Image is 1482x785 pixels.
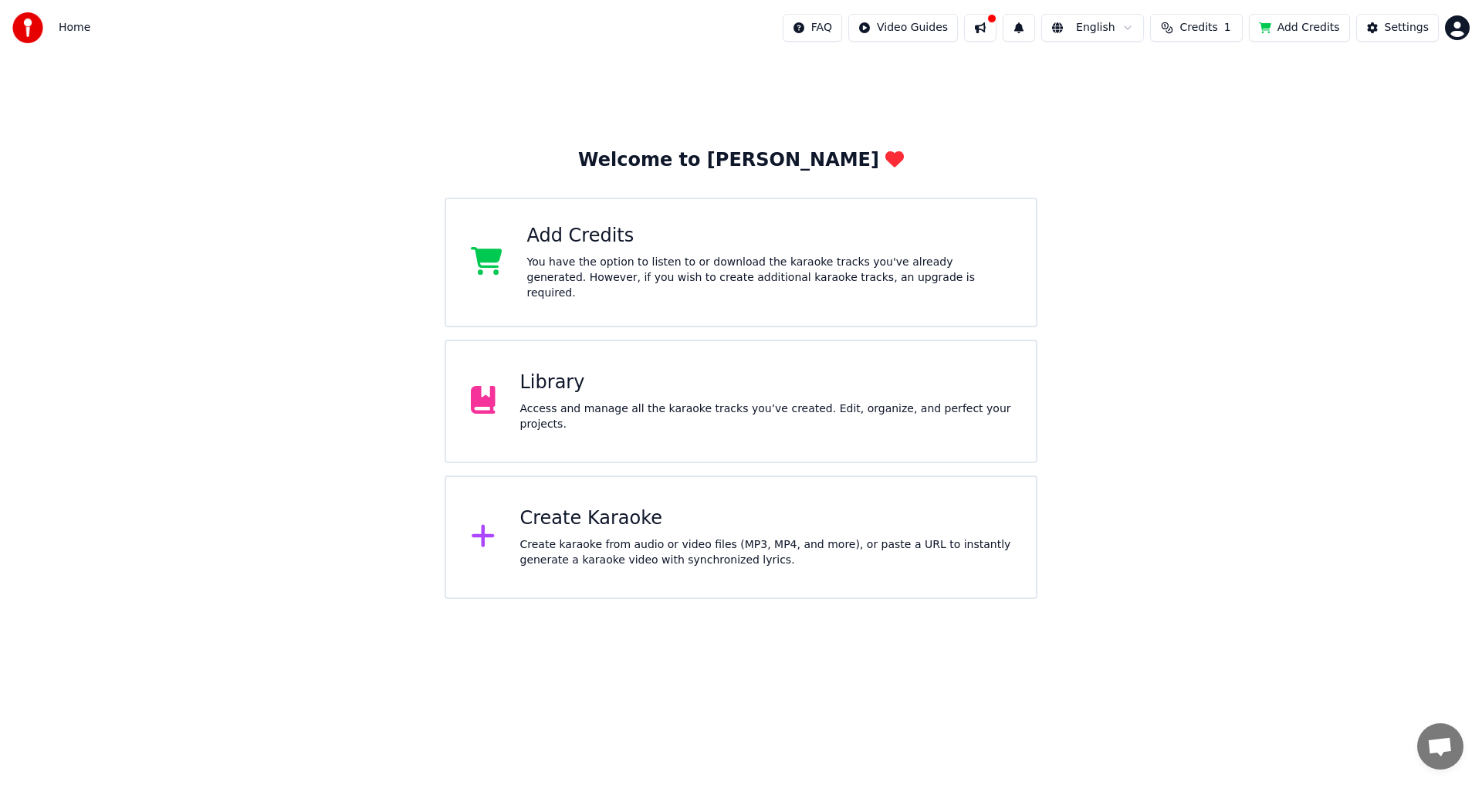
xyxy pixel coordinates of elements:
[1224,20,1231,36] span: 1
[1179,20,1217,36] span: Credits
[527,224,1012,249] div: Add Credits
[520,371,1012,395] div: Library
[520,537,1012,568] div: Create karaoke from audio or video files (MP3, MP4, and more), or paste a URL to instantly genera...
[783,14,842,42] button: FAQ
[520,506,1012,531] div: Create Karaoke
[1150,14,1243,42] button: Credits1
[578,148,904,173] div: Welcome to [PERSON_NAME]
[520,401,1012,432] div: Access and manage all the karaoke tracks you’ve created. Edit, organize, and perfect your projects.
[1356,14,1439,42] button: Settings
[527,255,1012,301] div: You have the option to listen to or download the karaoke tracks you've already generated. However...
[59,20,90,36] span: Home
[12,12,43,43] img: youka
[1249,14,1350,42] button: Add Credits
[1417,723,1463,770] div: Open chat
[848,14,958,42] button: Video Guides
[59,20,90,36] nav: breadcrumb
[1385,20,1429,36] div: Settings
